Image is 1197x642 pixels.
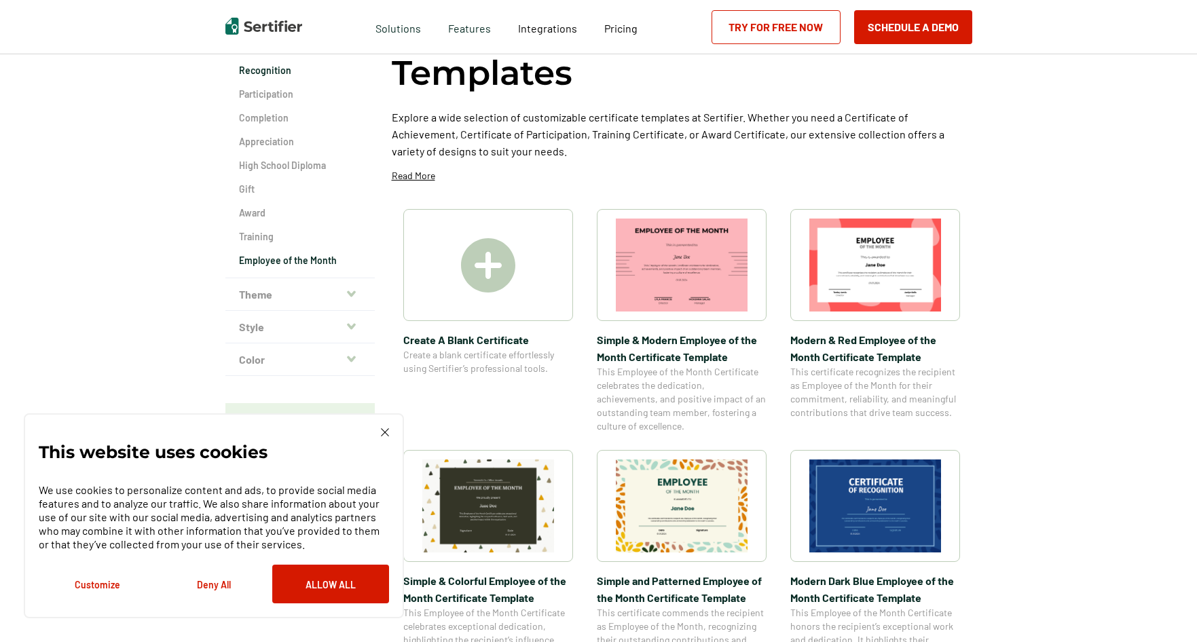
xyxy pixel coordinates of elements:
button: Theme [225,278,375,311]
img: Create A Blank Certificate [461,238,515,292]
img: Sertifier | Digital Credentialing Platform [225,18,302,35]
img: Modern & Red Employee of the Month Certificate Template [809,219,941,311]
button: Schedule a Demo [854,10,972,44]
button: Deny All [155,565,272,603]
button: Customize [39,565,155,603]
a: Employee of the Month [239,254,361,267]
span: Simple & Colorful Employee of the Month Certificate Template [403,572,573,606]
a: High School Diploma [239,159,361,172]
span: Create A Blank Certificate [403,331,573,348]
img: Modern Dark Blue Employee of the Month Certificate Template [809,459,941,552]
button: Allow All [272,565,389,603]
a: Completion [239,111,361,125]
img: Simple and Patterned Employee of the Month Certificate Template [616,459,748,552]
div: Category [225,40,375,278]
span: Modern & Red Employee of the Month Certificate Template [790,331,960,365]
a: Pricing [604,18,638,35]
p: Read More [392,169,435,183]
span: Features [448,18,491,35]
a: Award [239,206,361,220]
span: Pricing [604,22,638,35]
a: Appreciation [239,135,361,149]
span: This certificate recognizes the recipient as Employee of the Month for their commitment, reliabil... [790,365,960,419]
p: This website uses cookies [39,445,268,459]
button: Color [225,343,375,376]
img: Cookie Popup Close [381,428,389,436]
a: Gift [239,183,361,196]
a: Training [239,230,361,244]
a: Integrations [518,18,577,35]
span: Create a blank certificate effortlessly using Sertifier’s professional tools. [403,348,573,375]
iframe: Chat Widget [1129,577,1197,642]
span: Integrations [518,22,577,35]
button: Style [225,311,375,343]
span: Simple and Patterned Employee of the Month Certificate Template [597,572,767,606]
img: Simple & Modern Employee of the Month Certificate Template [616,219,748,311]
span: This Employee of the Month Certificate celebrates the dedication, achievements, and positive impa... [597,365,767,433]
a: Try for Free Now [712,10,841,44]
a: Modern & Red Employee of the Month Certificate TemplateModern & Red Employee of the Month Certifi... [790,209,960,433]
p: We use cookies to personalize content and ads, to provide social media features and to analyze ou... [39,483,389,551]
a: Simple & Modern Employee of the Month Certificate TemplateSimple & Modern Employee of the Month C... [597,209,767,433]
span: Modern Dark Blue Employee of the Month Certificate Template [790,572,960,606]
p: Explore a wide selection of customizable certificate templates at Sertifier. Whether you need a C... [392,109,972,159]
img: Simple & Colorful Employee of the Month Certificate Template [422,459,554,552]
span: Solutions [375,18,421,35]
span: Simple & Modern Employee of the Month Certificate Template [597,331,767,365]
a: Participation [239,88,361,101]
a: Recognition [239,64,361,77]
